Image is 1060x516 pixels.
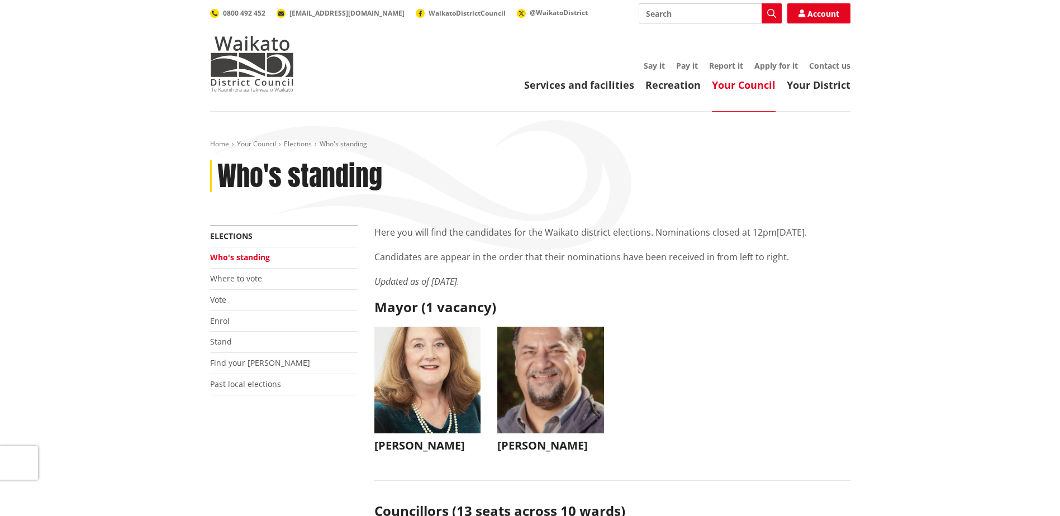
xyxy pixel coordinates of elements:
[497,327,604,433] img: WO-M__BECH_A__EWN4j
[517,8,588,17] a: @WaikatoDistrict
[809,60,850,71] a: Contact us
[277,8,405,18] a: [EMAIL_ADDRESS][DOMAIN_NAME]
[374,327,481,433] img: WO-M__CHURCH_J__UwGuY
[210,252,270,262] a: Who's standing
[210,316,230,326] a: Enrol
[530,8,588,17] span: @WaikatoDistrict
[497,327,604,458] button: [PERSON_NAME]
[754,60,798,71] a: Apply for it
[645,78,701,92] a: Recreation
[320,139,367,149] span: Who's standing
[787,3,850,23] a: Account
[210,294,226,305] a: Vote
[289,8,405,18] span: [EMAIL_ADDRESS][DOMAIN_NAME]
[217,160,382,193] h1: Who's standing
[210,36,294,92] img: Waikato District Council - Te Kaunihera aa Takiwaa o Waikato
[374,250,850,264] p: Candidates are appear in the order that their nominations have been received in from left to right.
[210,139,229,149] a: Home
[709,60,743,71] a: Report it
[374,226,850,239] p: Here you will find the candidates for the Waikato district elections. Nominations closed at 12pm[...
[210,379,281,389] a: Past local elections
[497,439,604,452] h3: [PERSON_NAME]
[210,273,262,284] a: Where to vote
[524,78,634,92] a: Services and facilities
[210,8,265,18] a: 0800 492 452
[639,3,782,23] input: Search input
[712,78,776,92] a: Your Council
[284,139,312,149] a: Elections
[210,357,310,368] a: Find your [PERSON_NAME]
[374,327,481,458] button: [PERSON_NAME]
[374,298,496,316] strong: Mayor (1 vacancy)
[237,139,276,149] a: Your Council
[210,140,850,149] nav: breadcrumb
[787,78,850,92] a: Your District
[374,275,459,288] em: Updated as of [DATE].
[210,336,232,347] a: Stand
[416,8,506,18] a: WaikatoDistrictCouncil
[210,231,253,241] a: Elections
[429,8,506,18] span: WaikatoDistrictCouncil
[223,8,265,18] span: 0800 492 452
[644,60,665,71] a: Say it
[374,439,481,452] h3: [PERSON_NAME]
[676,60,698,71] a: Pay it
